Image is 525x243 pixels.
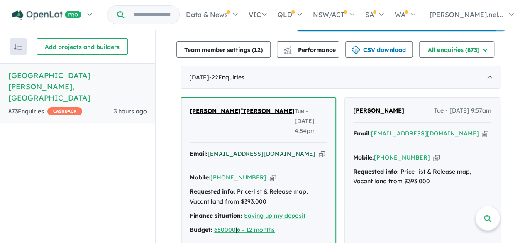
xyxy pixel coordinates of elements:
img: line-chart.svg [284,46,291,51]
img: sort.svg [14,44,22,50]
img: bar-chart.svg [283,49,292,54]
button: Copy [433,153,440,162]
a: [PERSON_NAME]”[PERSON_NAME] [190,106,295,136]
div: [DATE] [181,66,500,89]
a: [PERSON_NAME] [353,106,404,116]
button: Team member settings (12) [176,41,271,58]
strong: Mobile: [353,154,374,161]
strong: Requested info: [353,168,399,175]
span: Tue - [DATE] 4:54pm [295,106,327,136]
span: CASHBACK [47,107,82,115]
span: Performance [285,46,336,54]
button: All enquiries (873) [419,41,494,58]
strong: Email: [190,150,208,157]
div: Price-list & Release map, Vacant land from $393,000 [353,167,491,187]
a: 650000 [214,226,236,233]
button: Copy [270,173,276,182]
span: [PERSON_NAME] [353,107,404,114]
img: download icon [352,46,360,54]
div: Price-list & Release map, Vacant land from $393,000 [190,187,327,207]
h5: [GEOGRAPHIC_DATA] - [PERSON_NAME] , [GEOGRAPHIC_DATA] [8,70,147,103]
input: Try estate name, suburb, builder or developer [126,6,178,24]
button: Copy [319,150,325,158]
a: 6 - 12 months [237,226,275,233]
strong: Requested info: [190,188,235,195]
div: | [190,225,327,235]
strong: Mobile: [190,174,210,181]
a: [EMAIL_ADDRESS][DOMAIN_NAME] [208,150,315,157]
span: 3 hours ago [114,108,147,115]
strong: Budget: [190,226,212,233]
strong: Email: [353,130,371,137]
div: 873 Enquir ies [8,107,82,117]
span: 12 [254,46,261,54]
img: Openlot PRO Logo White [12,10,81,20]
a: Saving up my deposit [244,212,305,219]
span: [PERSON_NAME].nel... [430,10,503,19]
strong: Finance situation: [190,212,242,219]
a: [PHONE_NUMBER] [210,174,266,181]
button: Copy [482,129,488,138]
a: [EMAIL_ADDRESS][DOMAIN_NAME] [371,130,479,137]
button: CSV download [345,41,413,58]
span: Tue - [DATE] 9:57am [434,106,491,116]
span: - 22 Enquir ies [209,74,244,81]
button: Add projects and builders [37,38,128,55]
span: [PERSON_NAME]”[PERSON_NAME] [190,107,295,115]
a: [PHONE_NUMBER] [374,154,430,161]
button: Performance [277,41,339,58]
